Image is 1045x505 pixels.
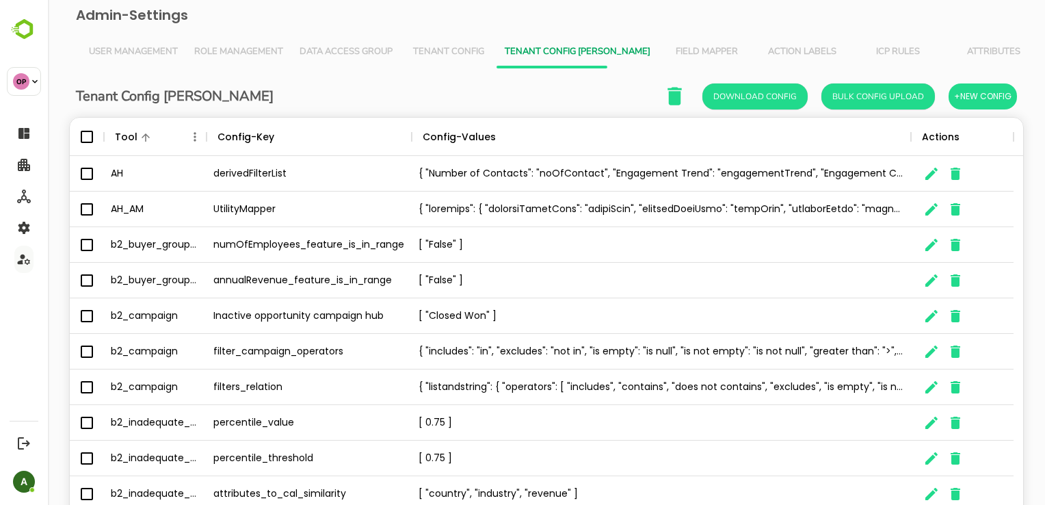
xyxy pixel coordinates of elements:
[364,227,863,263] div: [ "False" ]
[56,192,159,227] div: AH_AM
[159,441,364,476] div: percentile_threshold
[56,370,159,405] div: b2_campaign
[56,156,159,192] div: AH
[159,405,364,441] div: percentile_value
[56,263,159,298] div: b2_buyer_group_size_prediction
[457,47,603,57] span: Tenant Config [PERSON_NAME]
[159,334,364,370] div: filter_campaign_operators
[56,441,159,476] div: b2_inadequate_persona
[159,192,364,227] div: UtilityMapper
[138,128,156,146] button: Menu
[159,227,364,263] div: numOfEmployees_feature_is_in_range
[146,47,235,57] span: Role Management
[715,47,794,57] span: Action Labels
[810,47,890,57] span: ICP Rules
[56,334,159,370] div: b2_campaign
[364,405,863,441] div: [ 0.75 ]
[773,83,887,109] button: Bulk Config Upload
[364,156,863,192] div: { "Number of Contacts": "noOfContact", "Engagement Trend": "engagementTrend", "Engagement Compari...
[364,298,863,334] div: [ "Closed Won" ]
[33,36,964,68] div: Vertical tabs example
[7,16,42,42] img: BambooboxLogoMark.f1c84d78b4c51b1a7b5f700c9845e183.svg
[56,227,159,263] div: b2_buyer_group_size_prediction
[226,129,243,146] button: Sort
[375,118,448,156] div: Config-Values
[170,118,226,156] div: Config-Key
[159,156,364,192] div: derivedFilterList
[14,434,33,452] button: Logout
[619,47,698,57] span: Field Mapper
[13,471,35,493] div: A
[364,441,863,476] div: [ 0.75 ]
[874,118,912,156] div: Actions
[159,298,364,334] div: Inactive opportunity campaign hub
[28,86,226,107] h6: Tenant Config [PERSON_NAME]
[906,88,964,105] span: +New Config
[252,47,345,57] span: Data Access Group
[448,129,464,146] button: Sort
[654,83,760,109] button: Download Config
[361,47,440,57] span: Tenant Config
[41,47,130,57] span: User Management
[901,83,969,109] button: +New Config
[56,298,159,334] div: b2_campaign
[159,263,364,298] div: annualRevenue_feature_is_in_range
[364,370,863,405] div: { "listandstring": { "operators": [ "includes", "contains", "does not contains", "excludes", "is ...
[364,334,863,370] div: { "includes": "in", "excludes": "not in", "is empty": "is null", "is not empty": "is not null", "...
[13,73,29,90] div: OP
[159,370,364,405] div: filters_relation
[906,47,986,57] span: Attributes
[56,405,159,441] div: b2_inadequate_persona
[364,192,863,227] div: { "loremips": { "dolorsiTametCons": "adipiScin", "elitsedDoeiUsmo": "tempOrin", "utlaborEetdo": "...
[90,129,106,146] button: Sort
[364,263,863,298] div: [ "False" ]
[67,118,90,156] div: Tool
